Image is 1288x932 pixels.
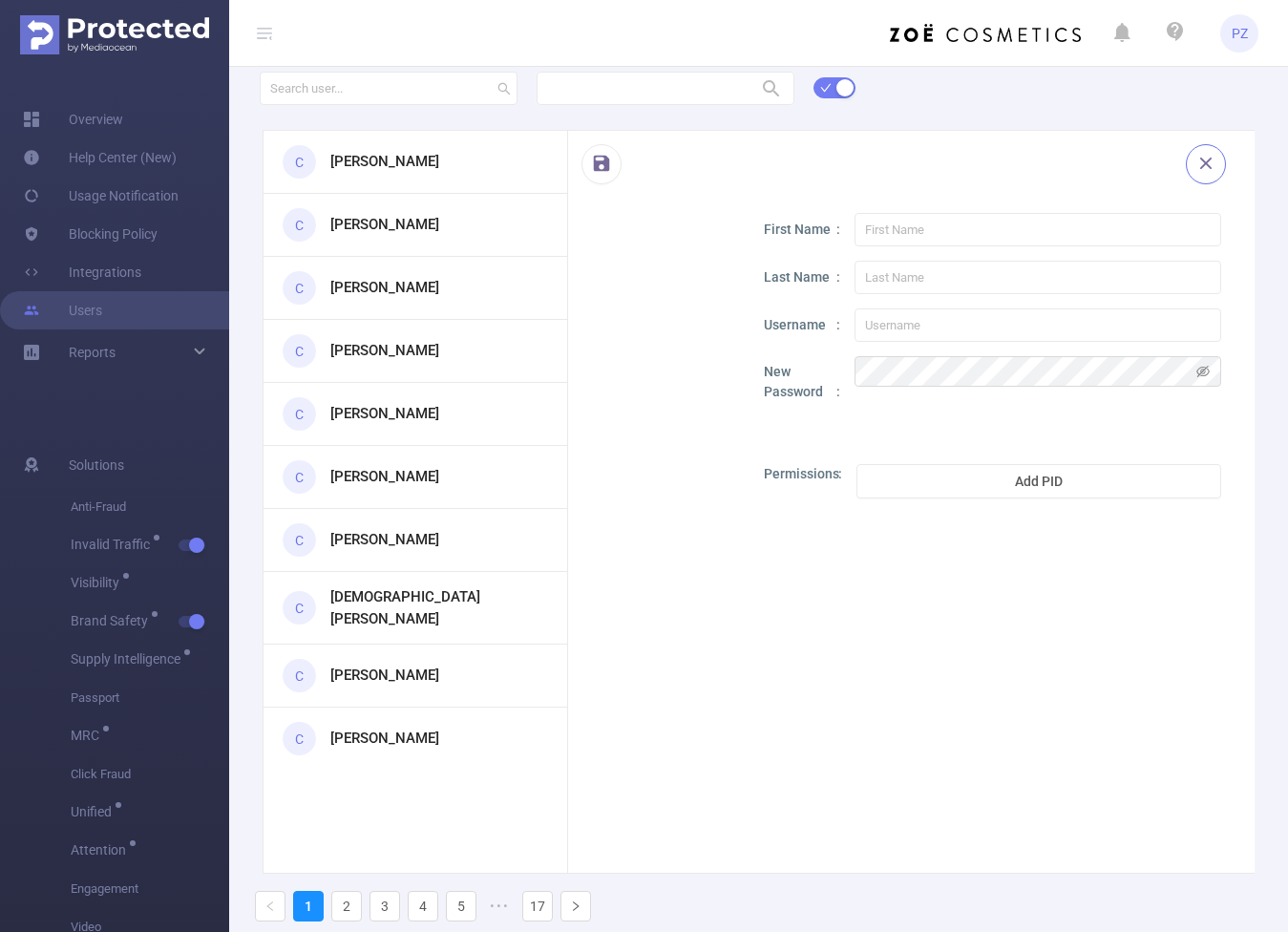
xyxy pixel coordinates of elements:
[447,892,475,921] a: 5
[23,177,179,215] a: Usage Notification
[264,900,276,912] i: icon: left
[23,100,123,138] a: Overview
[330,728,439,750] h3: [PERSON_NAME]
[764,464,842,484] p: Permissions
[370,891,400,921] li: 3
[71,870,229,908] span: Engagement
[295,589,304,627] span: C
[764,267,840,287] p: Last Name
[71,614,155,627] span: Brand Safety
[497,82,511,95] i: icon: search
[330,586,534,629] h3: [DEMOGRAPHIC_DATA][PERSON_NAME]
[330,665,439,687] h3: [PERSON_NAME]
[294,892,323,921] a: 1
[856,464,1221,498] button: Add PID
[295,521,304,560] span: C
[855,213,1221,246] input: First Name
[330,529,439,551] h3: [PERSON_NAME]
[330,277,439,299] h3: [PERSON_NAME]
[1232,14,1248,53] span: PZ
[1196,365,1210,378] i: icon: eye-invisible
[764,315,840,335] p: Username
[23,215,158,253] a: Blocking Policy
[446,891,476,921] li: 5
[71,679,229,717] span: Passport
[855,261,1221,294] input: Last Name
[295,269,304,307] span: C
[855,308,1221,342] input: Username
[69,345,116,360] span: Reports
[330,340,439,362] h3: [PERSON_NAME]
[23,291,102,329] a: Users
[71,576,126,589] span: Visibility
[293,891,324,921] li: 1
[71,729,106,742] span: MRC
[23,138,177,177] a: Help Center (New)
[295,332,304,371] span: C
[330,466,439,488] h3: [PERSON_NAME]
[295,657,304,695] span: C
[330,214,439,236] h3: [PERSON_NAME]
[260,72,517,105] input: Search user...
[71,755,229,794] span: Click Fraud
[484,891,515,921] li: Next 5 Pages
[71,488,229,526] span: Anti-Fraud
[71,538,157,551] span: Invalid Traffic
[295,206,304,244] span: C
[23,253,141,291] a: Integrations
[764,362,840,402] p: New Password
[764,220,840,240] p: First Name
[69,446,124,484] span: Solutions
[560,891,591,921] li: Next Page
[332,892,361,921] a: 2
[69,333,116,371] a: Reports
[409,892,437,921] a: 4
[71,652,187,666] span: Supply Intelligence
[484,891,515,921] span: •••
[820,82,832,94] i: icon: check
[255,891,285,921] li: Previous Page
[570,900,581,912] i: icon: right
[295,395,304,434] span: C
[330,403,439,425] h3: [PERSON_NAME]
[71,843,133,857] span: Attention
[370,892,399,921] a: 3
[20,15,209,54] img: Protected Media
[295,143,304,181] span: C
[295,458,304,497] span: C
[522,891,553,921] li: 17
[523,892,552,921] a: 17
[408,891,438,921] li: 4
[330,151,439,173] h3: [PERSON_NAME]
[331,891,362,921] li: 2
[71,805,118,818] span: Unified
[295,720,304,758] span: C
